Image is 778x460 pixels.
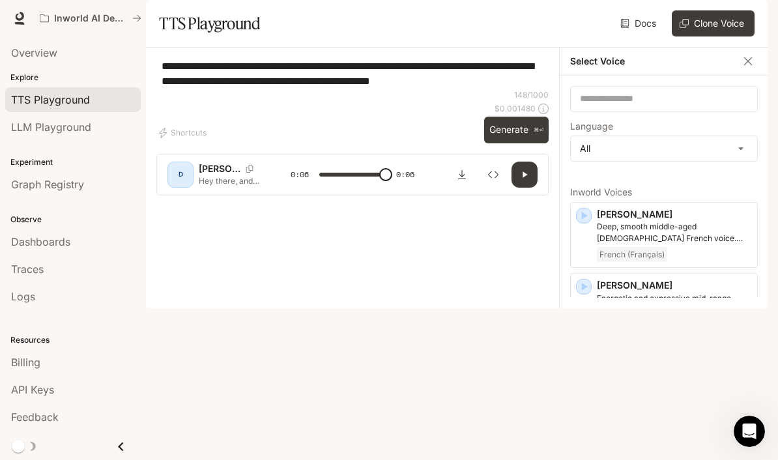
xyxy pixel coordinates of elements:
[291,168,309,181] span: 0:06
[156,122,212,143] button: Shortcuts
[618,10,661,36] a: Docs
[597,247,667,263] span: French (Français)
[597,221,752,244] p: Deep, smooth middle-aged male French voice. Composed and calm
[396,168,414,181] span: 0:06
[734,416,765,447] iframe: Intercom live chat
[480,162,506,188] button: Inspect
[159,10,260,36] h1: TTS Playground
[571,136,757,161] div: All
[495,103,536,114] p: $ 0.001480
[570,188,758,197] p: Inworld Voices
[570,122,613,131] p: Language
[199,162,240,175] p: [PERSON_NAME]
[597,293,752,316] p: Energetic and expressive mid-range male voice, with a mildly nasal quality
[484,117,549,143] button: Generate⌘⏎
[54,13,127,24] p: Inworld AI Demos
[672,10,755,36] button: Clone Voice
[597,279,752,292] p: [PERSON_NAME]
[240,165,259,173] button: Copy Voice ID
[199,175,261,186] p: Hey there, and welcome back to the show! We've got a fascinating episode lined up [DATE], includi...
[534,126,543,134] p: ⌘⏎
[34,5,147,31] button: All workspaces
[597,208,752,221] p: [PERSON_NAME]
[449,162,475,188] button: Download audio
[170,164,191,185] div: D
[514,89,549,100] p: 148 / 1000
